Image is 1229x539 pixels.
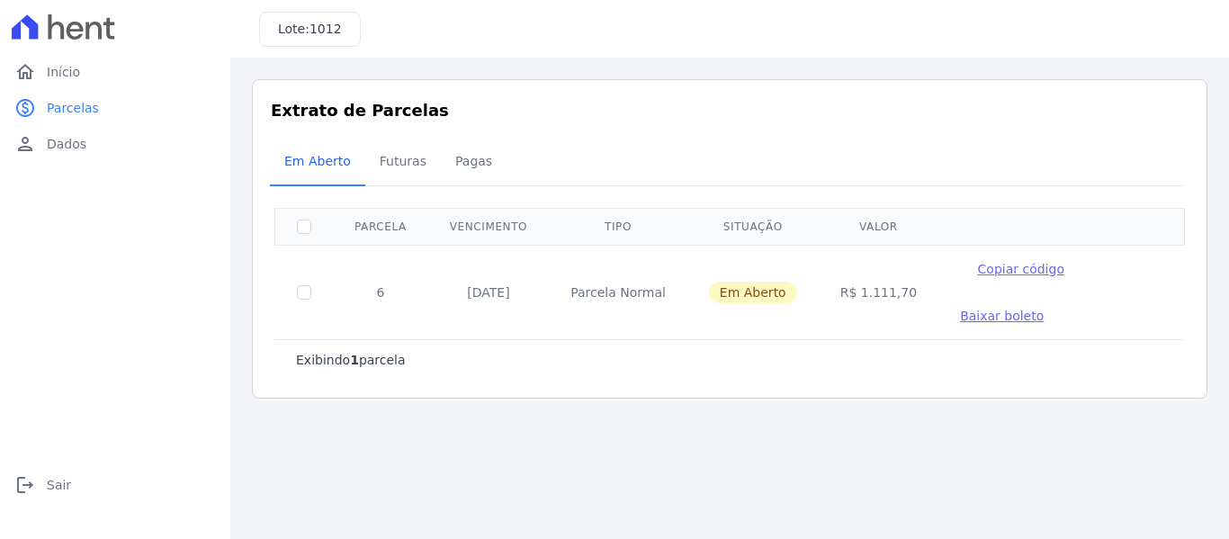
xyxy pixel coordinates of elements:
i: home [14,61,36,83]
span: Sair [47,476,71,494]
span: Baixar boleto [960,309,1044,323]
a: Baixar boleto [960,307,1044,325]
a: Em Aberto [270,139,365,186]
span: Em Aberto [274,143,362,179]
span: 1012 [309,22,342,36]
th: Vencimento [428,208,549,245]
th: Valor [819,208,938,245]
a: Pagas [441,139,507,186]
p: Exibindo parcela [296,351,406,369]
span: Em Aberto [709,282,797,303]
h3: Lote: [278,20,342,39]
i: logout [14,474,36,496]
th: Tipo [549,208,687,245]
b: 1 [350,353,359,367]
a: paidParcelas [7,90,223,126]
a: homeInício [7,54,223,90]
button: Copiar código [960,260,1081,278]
td: Parcela Normal [549,245,687,339]
span: Pagas [444,143,503,179]
td: 6 [333,245,428,339]
span: Início [47,63,80,81]
th: Situação [687,208,819,245]
a: Futuras [365,139,441,186]
span: Copiar código [978,262,1064,276]
td: R$ 1.111,70 [819,245,938,339]
td: [DATE] [428,245,549,339]
h3: Extrato de Parcelas [271,98,1189,122]
th: Parcela [333,208,428,245]
i: person [14,133,36,155]
span: Futuras [369,143,437,179]
a: personDados [7,126,223,162]
a: logoutSair [7,467,223,503]
span: Dados [47,135,86,153]
span: Parcelas [47,99,99,117]
i: paid [14,97,36,119]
